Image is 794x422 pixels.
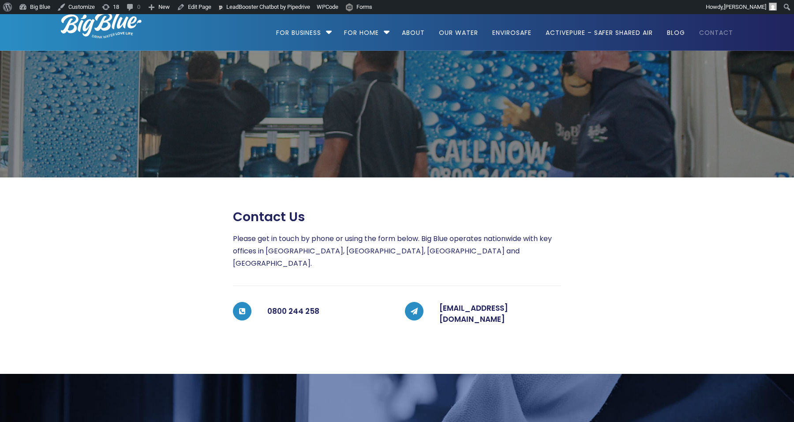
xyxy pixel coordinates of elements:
p: Please get in touch by phone or using the form below. Big Blue operates nationwide with key offic... [233,233,561,270]
span: [PERSON_NAME] [724,4,766,10]
img: logo [61,12,142,38]
span: Contact us [233,209,305,225]
img: logo.svg [218,5,224,11]
h5: 0800 244 258 [267,303,389,320]
a: [EMAIL_ADDRESS][DOMAIN_NAME] [439,303,508,325]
